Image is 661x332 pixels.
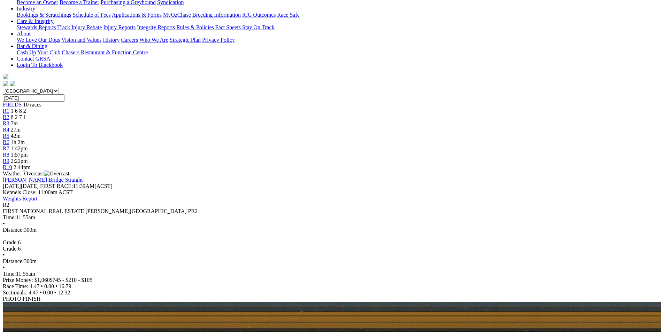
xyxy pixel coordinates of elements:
[57,24,102,30] a: Track Injury Rebate
[17,56,50,62] a: Contact GRSA
[62,49,148,55] a: Chasers Restaurant & Function Centre
[3,189,658,196] div: Kennels Close: 11:00am ACST
[3,127,9,133] a: R4
[3,246,658,252] div: 6
[3,227,24,233] span: Distance:
[3,271,16,277] span: Time:
[11,114,26,120] span: 8 2 7 1
[17,37,60,43] a: We Love Our Dogs
[103,24,136,30] a: Injury Reports
[17,62,63,68] a: Login To Blackbook
[3,114,9,120] a: R2
[3,81,8,86] img: facebook.svg
[30,283,39,289] span: 4.47
[11,158,28,164] span: 2:22pm
[3,239,18,245] span: Grade:
[3,196,38,201] a: Weights Report
[3,214,658,221] div: 11:55am
[3,171,69,176] span: Weather: Overcast
[17,6,35,11] a: Industry
[40,183,73,189] span: FIRST RACE:
[242,24,274,30] a: Stay On Track
[3,283,28,289] span: Race Time:
[43,290,53,295] span: 0.00
[3,183,21,189] span: [DATE]
[3,290,27,295] span: Sectionals:
[40,290,42,295] span: •
[3,246,18,252] span: Grade:
[192,12,241,18] a: Breeding Information
[3,108,9,114] a: R1
[3,152,9,158] a: R8
[277,12,299,18] a: Race Safe
[3,214,16,220] span: Time:
[176,24,214,30] a: Rules & Policies
[3,183,39,189] span: [DATE]
[137,24,175,30] a: Integrity Reports
[23,102,41,108] span: 10 races
[121,37,138,43] a: Careers
[72,12,110,18] a: Schedule of Fees
[215,24,241,30] a: Fact Sheets
[170,37,201,43] a: Strategic Plan
[11,108,26,114] span: 1 6 8 2
[3,102,22,108] a: FIELDS
[59,283,71,289] span: 16.79
[11,127,21,133] span: 27m
[3,145,9,151] a: R7
[29,290,38,295] span: 4.47
[41,283,43,289] span: •
[3,221,5,227] span: •
[3,208,658,214] div: FIRST NATIONAL REAL ESTATE [PERSON_NAME][GEOGRAPHIC_DATA] PR2
[3,133,9,139] a: R5
[10,81,15,86] img: twitter.svg
[3,164,12,170] a: R10
[3,264,5,270] span: •
[11,133,21,139] span: 42m
[3,296,41,302] span: PHOTO FINISH
[3,277,658,283] div: Prize Money: $1,060
[50,277,93,283] span: $745 - $210 - $105
[14,164,31,170] span: 2:44pm
[163,12,191,18] a: MyOzChase
[55,283,57,289] span: •
[139,37,168,43] a: Who We Are
[17,31,31,37] a: About
[103,37,120,43] a: History
[242,12,276,18] a: ICG Outcomes
[61,37,101,43] a: Vision and Values
[40,183,113,189] span: 11:39AM(ACST)
[3,139,9,145] a: R6
[17,24,56,30] a: Stewards Reports
[112,12,162,18] a: Applications & Forms
[11,139,25,145] span: 1h 2m
[17,12,71,18] a: Bookings & Scratchings
[3,158,9,164] a: R9
[3,202,9,208] span: R2
[3,177,83,183] a: [PERSON_NAME] Bridge Straight
[3,120,9,126] a: R3
[3,227,658,233] div: 300m
[17,43,47,49] a: Bar & Dining
[3,252,5,258] span: •
[54,290,56,295] span: •
[17,24,658,31] div: Care & Integrity
[57,290,70,295] span: 12.32
[3,239,658,246] div: 6
[11,120,18,126] span: 7m
[11,145,28,151] span: 1:42pm
[3,74,8,79] img: logo-grsa-white.png
[202,37,235,43] a: Privacy Policy
[3,258,658,264] div: 300m
[17,49,60,55] a: Cash Up Your Club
